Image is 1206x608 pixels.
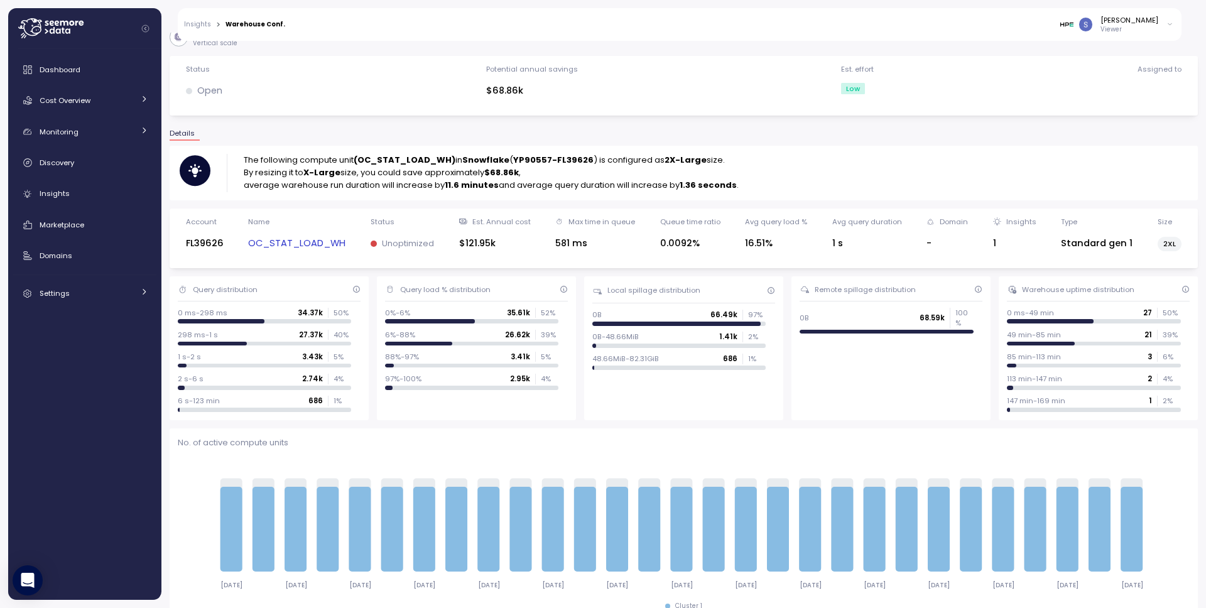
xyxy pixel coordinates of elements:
[800,313,809,323] p: 0B
[1163,237,1176,251] span: 2XL
[1061,236,1133,251] div: Standard gen 1
[248,217,269,227] div: Name
[511,352,530,362] p: 3.41k
[178,330,218,340] p: 298 ms-1 s
[40,188,70,198] span: Insights
[665,154,707,166] strong: 2X-Large
[592,332,639,342] p: 0B-48.66MiB
[13,243,156,268] a: Domains
[13,182,156,207] a: Insights
[472,217,531,227] div: Est. Annual cost
[955,308,973,328] p: 100 %
[186,64,210,74] div: Status
[748,354,766,364] p: 1 %
[745,236,807,251] div: 16.51%
[815,285,916,295] div: Remote spillage distribution
[216,21,220,29] div: >
[864,581,886,589] tspan: [DATE]
[606,581,628,589] tspan: [DATE]
[244,179,739,192] p: average warehouse run duration will increase by and average query duration will increase by .
[1144,330,1152,340] p: 21
[298,308,323,318] p: 34.37k
[1007,330,1061,340] p: 49 min-85 min
[710,310,737,320] p: 66.49k
[138,24,153,33] button: Collapse navigation
[592,354,659,364] p: 48.66MiB-82.31GiB
[748,332,766,342] p: 2 %
[220,581,242,589] tspan: [DATE]
[385,374,421,384] p: 97%-100%
[1163,374,1180,384] p: 4 %
[507,308,530,318] p: 35.61k
[334,308,351,318] p: 50 %
[225,21,285,28] div: Warehouse Conf.
[799,581,821,589] tspan: [DATE]
[555,236,635,251] div: 581 ms
[13,150,156,175] a: Discovery
[13,57,156,82] a: Dashboard
[1007,308,1054,318] p: 0 ms-49 min
[745,217,807,227] div: Avg query load %
[1061,217,1077,227] div: Type
[334,352,351,362] p: 5 %
[13,88,156,113] a: Cost Overview
[510,374,530,384] p: 2.95k
[1060,18,1073,31] img: 68775d04603bbb24c1223a5b.PNG
[926,236,968,251] div: -
[940,217,968,227] div: Domain
[178,352,201,362] p: 1 s-2 s
[13,212,156,237] a: Marketplace
[1007,396,1065,406] p: 147 min-169 min
[40,95,90,106] span: Cost Overview
[445,179,499,191] strong: 11.6 minutes
[671,581,693,589] tspan: [DATE]
[484,166,519,178] strong: $68.86k
[1121,581,1143,589] tspan: [DATE]
[928,581,950,589] tspan: [DATE]
[748,310,766,320] p: 97 %
[1007,352,1061,362] p: 85 min-113 min
[244,166,739,179] p: By resizing it to size, you could save approximately ,
[477,581,499,589] tspan: [DATE]
[462,154,509,166] strong: Snowflake
[400,285,491,295] div: Query load % distribution
[40,251,72,261] span: Domains
[513,154,594,166] strong: YP90557-FL39626
[1022,285,1134,295] div: Warehouse uptime distribution
[413,581,435,589] tspan: [DATE]
[1143,308,1152,318] p: 27
[541,374,558,384] p: 4 %
[1100,15,1158,25] div: [PERSON_NAME]
[349,581,371,589] tspan: [DATE]
[735,581,757,589] tspan: [DATE]
[308,396,323,406] p: 686
[723,354,737,364] p: 686
[302,352,323,362] p: 3.43k
[1138,64,1182,74] div: Assigned to
[178,437,1190,449] p: No. of active compute units
[1163,330,1180,340] p: 39 %
[1148,374,1152,384] p: 2
[1079,18,1092,31] img: ACg8ocLCy7HMj59gwelRyEldAl2GQfy23E10ipDNf0SDYCnD3y85RA=s96-c
[40,288,70,298] span: Settings
[660,236,720,251] div: 0.0092%
[178,396,220,406] p: 6 s-123 min
[299,330,323,340] p: 27.37k
[334,396,351,406] p: 1 %
[371,217,394,227] div: Status
[178,374,204,384] p: 2 s-6 s
[542,581,564,589] tspan: [DATE]
[13,119,156,144] a: Monitoring
[40,158,74,168] span: Discovery
[303,166,340,178] strong: X-Large
[186,217,217,227] div: Account
[1057,581,1078,589] tspan: [DATE]
[592,310,602,320] p: 0B
[505,330,530,340] p: 26.62k
[13,565,43,595] div: Open Intercom Messenger
[40,220,84,230] span: Marketplace
[568,217,635,227] div: Max time in queue
[178,308,227,318] p: 0 ms-298 ms
[40,65,80,75] span: Dashboard
[302,374,323,384] p: 2.74k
